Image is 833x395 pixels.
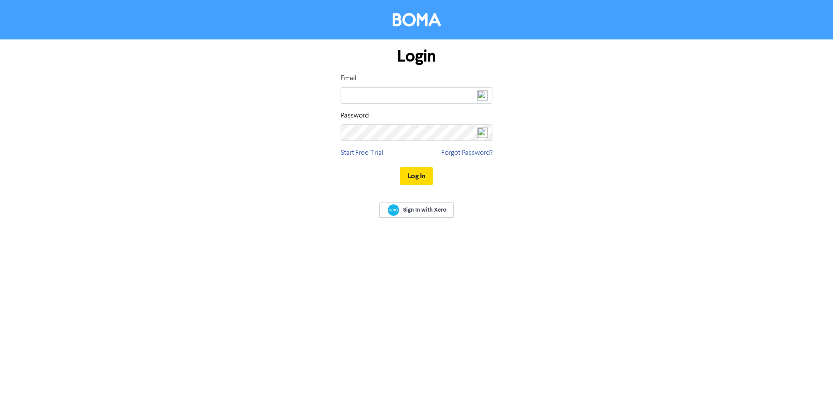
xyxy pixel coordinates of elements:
[388,204,399,216] img: Xero logo
[341,73,357,84] label: Email
[403,206,446,214] span: Sign In with Xero
[341,148,384,158] a: Start Free Trial
[341,46,492,66] h1: Login
[393,13,441,26] img: BOMA Logo
[477,90,488,101] img: npw-badge-icon-locked.svg
[477,127,488,138] img: npw-badge-icon-locked.svg
[341,111,369,121] label: Password
[400,167,433,185] button: Log In
[379,202,454,218] a: Sign In with Xero
[441,148,492,158] a: Forgot Password?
